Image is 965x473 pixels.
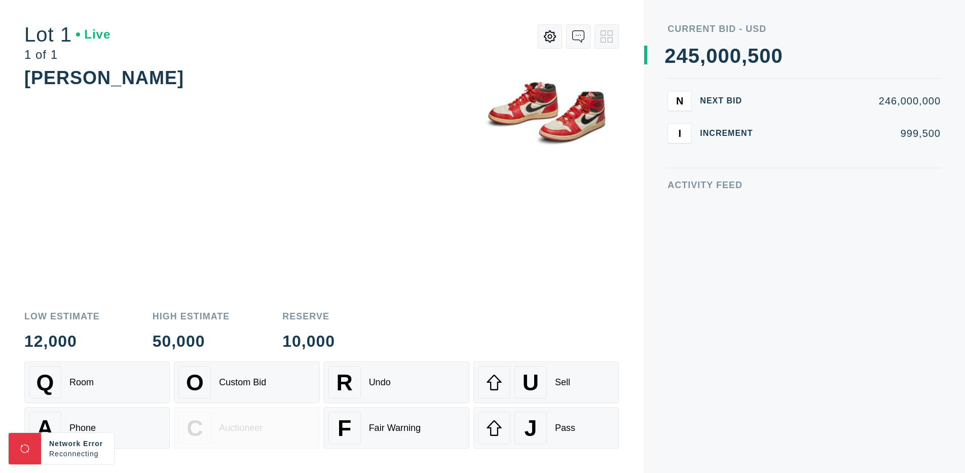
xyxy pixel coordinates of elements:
div: Fair Warning [369,423,421,433]
div: 10,000 [282,333,335,349]
span: R [336,370,352,395]
button: OCustom Bid [174,361,319,403]
div: High Estimate [153,312,230,321]
div: 2 [664,46,676,66]
div: Lot 1 [24,24,110,45]
div: Custom Bid [219,377,266,388]
div: 0 [759,46,771,66]
div: Undo [369,377,391,388]
button: QRoom [24,361,170,403]
div: 5 [748,46,759,66]
div: Room [69,377,94,388]
div: Low Estimate [24,312,100,321]
div: 5 [688,46,700,66]
div: , [700,46,706,248]
button: FFair Warning [324,407,469,449]
div: , [741,46,748,248]
div: Next Bid [700,97,761,105]
button: RUndo [324,361,469,403]
span: N [676,95,683,106]
div: 246,000,000 [769,96,941,106]
div: Auctioneer [219,423,263,433]
div: 0 [718,46,729,66]
div: Current Bid - USD [667,24,941,33]
div: Phone [69,423,96,433]
div: 4 [677,46,688,66]
button: CAuctioneer [174,407,319,449]
span: C [187,415,203,441]
span: U [523,370,539,395]
div: Reconnecting [49,449,106,459]
div: 1 of 1 [24,49,110,61]
div: 0 [706,46,718,66]
span: O [186,370,204,395]
div: Activity Feed [667,180,941,190]
span: F [338,415,351,441]
button: N [667,91,692,111]
div: Sell [555,377,570,388]
div: Live [76,28,110,41]
div: [PERSON_NAME] [24,67,184,88]
span: I [679,127,682,139]
div: Reserve [282,312,335,321]
span: A [37,415,53,441]
div: Increment [700,129,761,137]
span: J [524,415,537,441]
div: 0 [771,46,783,66]
button: APhone [24,407,170,449]
span: Q [36,370,54,395]
div: 50,000 [153,333,230,349]
button: JPass [473,407,619,449]
button: I [667,123,692,143]
div: Pass [555,423,575,433]
div: 0 [730,46,741,66]
div: Network Error [49,439,106,449]
div: 12,000 [24,333,100,349]
div: 999,500 [769,128,941,138]
button: USell [473,361,619,403]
